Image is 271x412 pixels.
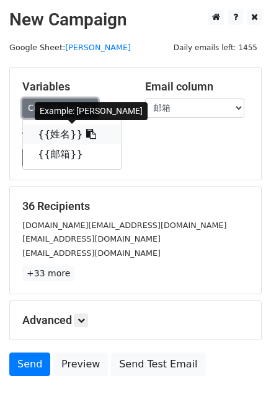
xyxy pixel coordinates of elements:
[65,43,131,52] a: [PERSON_NAME]
[209,353,271,412] div: 聊天小组件
[169,43,262,52] a: Daily emails left: 1455
[9,9,262,30] h2: New Campaign
[22,248,161,258] small: [EMAIL_ADDRESS][DOMAIN_NAME]
[35,102,148,120] div: Example: [PERSON_NAME]
[169,41,262,55] span: Daily emails left: 1455
[23,144,121,164] a: {{邮箱}}
[9,353,50,376] a: Send
[209,353,271,412] iframe: Chat Widget
[9,43,131,52] small: Google Sheet:
[53,353,108,376] a: Preview
[111,353,205,376] a: Send Test Email
[22,99,98,118] a: Copy/paste...
[22,234,161,243] small: [EMAIL_ADDRESS][DOMAIN_NAME]
[22,80,127,94] h5: Variables
[22,266,74,281] a: +33 more
[23,125,121,144] a: {{姓名}}
[22,221,226,230] small: [DOMAIN_NAME][EMAIL_ADDRESS][DOMAIN_NAME]
[22,313,249,327] h5: Advanced
[22,199,249,213] h5: 36 Recipients
[145,80,249,94] h5: Email column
